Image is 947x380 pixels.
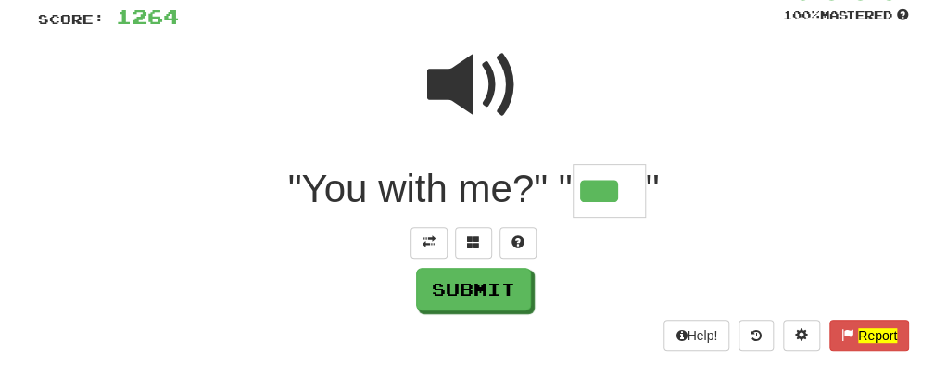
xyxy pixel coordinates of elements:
span: "You with me?" " [288,167,573,210]
span: 100 % [783,7,820,22]
div: Mastered [783,7,909,24]
span: Score: [38,11,105,27]
button: Round history (alt+y) [739,320,774,351]
span: 1264 [116,5,179,28]
button: Single letter hint - you only get 1 per sentence and score half the points! alt+h [499,227,537,259]
button: Help! [663,320,729,351]
button: Submit [416,268,531,310]
button: Report [829,320,909,351]
span: " [646,167,660,210]
button: Switch sentence to multiple choice alt+p [455,227,492,259]
button: Toggle translation (alt+t) [410,227,448,259]
msreadoutspan: Report [858,328,897,343]
msreadoutspan: ! [713,328,717,343]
